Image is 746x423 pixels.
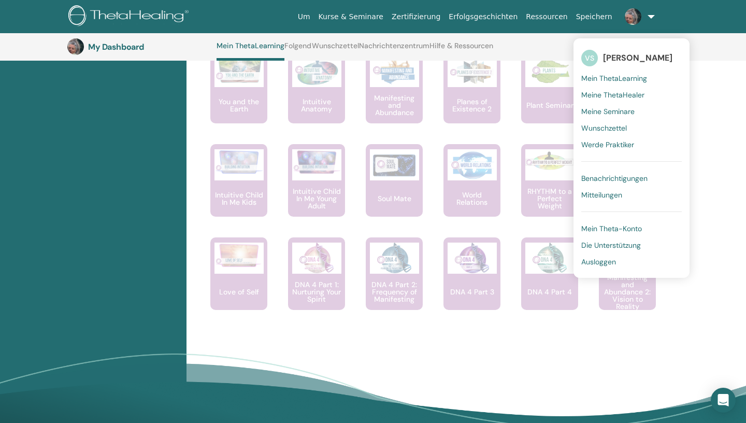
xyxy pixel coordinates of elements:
[388,7,444,26] a: Zertifizierung
[366,94,423,116] p: Manifesting and Abundance
[288,51,345,144] a: Intuitive Anatomy Intuitive Anatomy
[288,98,345,112] p: Intuitive Anatomy
[210,237,267,331] a: Love of Self Love of Self
[67,38,84,55] img: default.jpg
[599,274,656,310] p: Manifesting and Abundance 2: Vision to Reality
[448,149,497,180] img: World Relations
[521,188,578,209] p: RHYTHM to a Perfect Weight
[522,102,578,109] p: Plant Seminar
[370,243,419,274] img: DNA 4 Part 2: Frequency of Manifesting
[366,237,423,331] a: DNA 4 Part 2: Frequency of Manifesting DNA 4 Part 2: Frequency of Manifesting
[711,388,736,413] div: Open Intercom Messenger
[443,51,500,144] a: Planes of Existence 2 Planes of Existence 2
[581,50,598,66] span: VS
[374,195,415,202] p: Soul Mate
[625,8,641,25] img: default.jpg
[581,90,644,100] span: Meine ThetaHealer
[525,56,575,87] img: Plant Seminar
[581,103,682,120] a: Meine Seminare
[288,144,345,237] a: Intuitive Child In Me Young Adult Intuitive Child In Me Young Adult
[288,188,345,209] p: Intuitive Child In Me Young Adult
[446,288,498,295] p: DNA 4 Part 3
[214,149,264,175] img: Intuitive Child In Me Kids
[443,144,500,237] a: World Relations World Relations
[448,56,497,87] img: Planes of Existence 2
[581,170,682,187] a: Benachrichtigungen
[581,253,682,270] a: Ausloggen
[366,281,423,303] p: DNA 4 Part 2: Frequency of Manifesting
[359,41,429,58] a: Nachrichtenzentrum
[429,41,493,58] a: Hilfe & Ressourcen
[599,237,656,331] a: Manifesting and Abundance 2: Vision to Reality Manifesting and Abundance 2: Vision to Reality
[581,187,682,203] a: Mitteilungen
[284,41,311,58] a: Folgend
[581,220,682,237] a: Mein Theta-Konto
[581,70,682,87] a: Mein ThetaLearning
[521,51,578,144] a: Plant Seminar Plant Seminar
[581,107,635,116] span: Meine Seminare
[210,51,267,144] a: You and the Earth You and the Earth
[581,123,627,133] span: Wunschzettel
[314,7,388,26] a: Kurse & Seminare
[581,87,682,103] a: Meine ThetaHealer
[522,7,571,26] a: Ressourcen
[88,42,192,52] h3: My Dashboard
[581,190,622,200] span: Mitteilungen
[581,74,647,83] span: Mein ThetaLearning
[312,41,359,58] a: Wunschzettel
[210,98,267,112] p: You and the Earth
[581,46,682,70] a: VS[PERSON_NAME]
[444,7,522,26] a: Erfolgsgeschichten
[366,144,423,237] a: Soul Mate Soul Mate
[581,120,682,136] a: Wunschzettel
[443,237,500,331] a: DNA 4 Part 3 DNA 4 Part 3
[581,257,616,266] span: Ausloggen
[288,237,345,331] a: DNA 4 Part 1: Nurturing Your Spirit DNA 4 Part 1: Nurturing Your Spirit
[581,241,641,250] span: Die Unterstützung
[581,174,648,183] span: Benachrichtigungen
[68,5,192,29] img: logo.png
[581,140,634,149] span: Werde Praktiker
[572,7,616,26] a: Speichern
[448,243,497,274] img: DNA 4 Part 3
[521,144,578,237] a: RHYTHM to a Perfect Weight RHYTHM to a Perfect Weight
[210,191,267,206] p: Intuitive Child In Me Kids
[603,52,672,63] span: [PERSON_NAME]
[370,149,419,180] img: Soul Mate
[525,149,575,173] img: RHYTHM to a Perfect Weight
[581,237,682,253] a: Die Unterstützung
[581,136,682,153] a: Werde Praktiker
[366,51,423,144] a: Manifesting and Abundance Manifesting and Abundance
[210,144,267,237] a: Intuitive Child In Me Kids Intuitive Child In Me Kids
[214,56,264,84] img: You and the Earth
[292,56,341,87] img: Intuitive Anatomy
[521,237,578,331] a: DNA 4 Part 4 DNA 4 Part 4
[523,288,576,295] p: DNA 4 Part 4
[581,224,642,233] span: Mein Theta-Konto
[294,7,314,26] a: Um
[214,243,264,268] img: Love of Self
[288,281,345,303] p: DNA 4 Part 1: Nurturing Your Spirit
[443,98,500,112] p: Planes of Existence 2
[370,56,419,87] img: Manifesting and Abundance
[292,149,341,175] img: Intuitive Child In Me Young Adult
[525,243,575,274] img: DNA 4 Part 4
[217,41,284,61] a: Mein ThetaLearning
[443,191,500,206] p: World Relations
[292,243,341,274] img: DNA 4 Part 1: Nurturing Your Spirit
[215,288,263,295] p: Love of Self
